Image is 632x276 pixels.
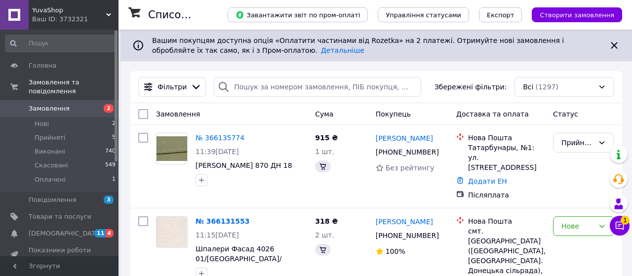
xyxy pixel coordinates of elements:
[315,148,334,156] span: 1 шт.
[196,134,244,142] a: № 366135774
[104,196,114,204] span: 3
[456,110,529,118] span: Доставка та оплата
[468,143,545,172] div: Татарбунары, №1: ул. [STREET_ADDRESS]
[29,78,118,96] span: Замовлення та повідомлення
[487,11,514,19] span: Експорт
[152,37,564,54] span: Вашим покупцям доступна опція «Оплатити частинами від Rozetka» на 2 платежі. Отримуйте нові замов...
[196,217,249,225] a: № 366131553
[105,161,116,170] span: 549
[376,217,433,227] a: [PERSON_NAME]
[29,212,91,221] span: Товари та послуги
[553,110,578,118] span: Статус
[378,7,469,22] button: Управління статусами
[29,104,70,113] span: Замовлення
[104,104,114,113] span: 2
[610,216,630,236] button: Чат з покупцем1
[148,9,248,21] h1: Список замовлень
[315,134,338,142] span: 915 ₴
[29,229,102,238] span: [DEMOGRAPHIC_DATA]
[32,15,118,24] div: Ваш ID: 3732321
[468,133,545,143] div: Нова Пошта
[214,77,421,97] input: Пошук за номером замовлення, ПІБ покупця, номером телефону, Email, номером накладної
[32,6,106,15] span: YuvaShop
[29,61,56,70] span: Головна
[112,175,116,184] span: 1
[35,147,65,156] span: Виконані
[315,231,334,239] span: 2 шт.
[196,148,239,156] span: 11:39[DATE]
[315,110,333,118] span: Cума
[5,35,117,52] input: Пошук
[522,10,622,18] a: Створити замовлення
[374,145,440,159] div: [PHONE_NUMBER]
[112,119,116,128] span: 2
[321,46,364,54] a: Детальніше
[236,10,360,19] span: Завантажити звіт по пром-оплаті
[106,229,114,237] span: 4
[621,216,630,225] span: 1
[156,133,188,164] a: Фото товару
[532,7,622,22] button: Створити замовлення
[386,11,461,19] span: Управління статусами
[376,133,433,143] a: [PERSON_NAME]
[479,7,522,22] button: Експорт
[29,196,77,204] span: Повідомлення
[523,82,533,92] span: Всі
[35,133,65,142] span: Прийняті
[94,229,106,237] span: 11
[376,110,411,118] span: Покупець
[561,221,594,232] div: Нове
[29,246,91,264] span: Показники роботи компанії
[105,147,116,156] span: 740
[157,136,187,161] img: Фото товару
[468,190,545,200] div: Післяплата
[374,229,440,242] div: [PHONE_NUMBER]
[196,245,281,273] a: Шпалери Фасад 4026 01/[GEOGRAPHIC_DATA]/ 0,53*10,05м
[156,110,200,118] span: Замовлення
[35,175,66,184] span: Оплачені
[35,161,68,170] span: Скасовані
[386,164,434,172] span: Без рейтингу
[156,216,188,248] a: Фото товару
[468,177,507,185] a: Додати ЕН
[157,217,187,247] img: Фото товару
[434,82,507,92] span: Збережені фільтри:
[468,216,545,226] div: Нова Пошта
[35,119,49,128] span: Нові
[540,11,614,19] span: Створити замовлення
[315,217,338,225] span: 318 ₴
[158,82,187,92] span: Фільтри
[196,231,239,239] span: 11:15[DATE]
[535,83,558,91] span: (1297)
[112,133,116,142] span: 5
[228,7,368,22] button: Завантажити звіт по пром-оплаті
[196,161,292,169] a: [PERSON_NAME] 870 ДН 18
[561,137,594,148] div: Прийнято
[386,247,405,255] span: 100%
